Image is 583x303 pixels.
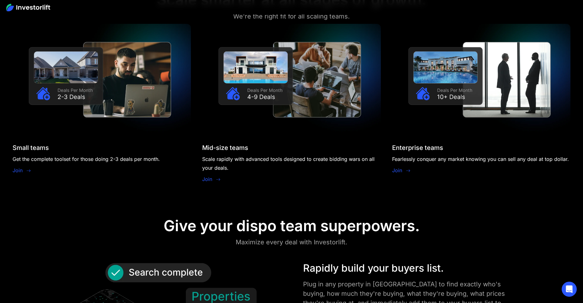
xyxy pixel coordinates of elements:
a: Join [13,167,23,174]
div: Scale rapidly with advanced tools designed to create bidding wars on all your deals. [202,155,381,172]
div: Open Intercom Messenger [562,282,577,297]
a: Join [392,167,402,174]
div: Maximize every deal with Investorlift. [236,237,347,247]
a: Join [202,175,212,183]
div: Small teams [13,144,49,151]
div: Give your dispo team superpowers. [164,217,420,235]
div: Mid-size teams [202,144,248,151]
div: Rapidly build your buyers list. [303,261,512,276]
div: Get the complete toolset for those doing 2-3 deals per month. [13,155,160,163]
div: We're the right fit for all scaling teams. [233,11,350,21]
div: Enterprise teams [392,144,443,151]
div: Fearlessly conquer any market knowing you can sell any deal at top dollar. [392,155,569,163]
